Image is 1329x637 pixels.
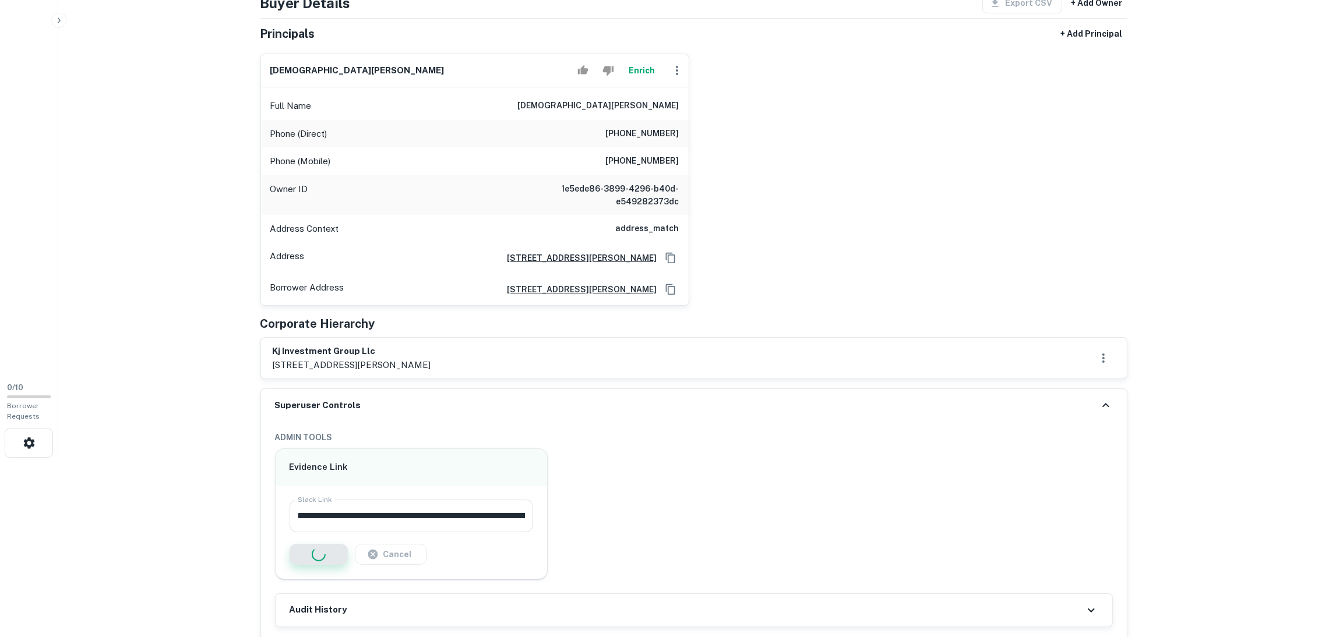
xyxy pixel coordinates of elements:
[616,222,679,236] h6: address_match
[270,154,331,168] p: Phone (Mobile)
[623,59,661,82] button: Enrich
[270,249,305,267] p: Address
[662,249,679,267] button: Copy Address
[270,222,339,236] p: Address Context
[270,64,445,77] h6: [DEMOGRAPHIC_DATA][PERSON_NAME]
[273,345,431,358] h6: kj investment group llc
[662,281,679,298] button: Copy Address
[298,494,332,504] label: Slack Link
[275,431,1113,444] h6: ADMIN TOOLS
[573,59,593,82] button: Accept
[290,603,347,617] h6: Audit History
[270,127,327,141] p: Phone (Direct)
[606,154,679,168] h6: [PHONE_NUMBER]
[260,25,315,43] h5: Principals
[518,99,679,113] h6: [DEMOGRAPHIC_DATA][PERSON_NAME]
[606,127,679,141] h6: [PHONE_NUMBER]
[275,399,361,412] h6: Superuser Controls
[1056,23,1127,44] button: + Add Principal
[498,252,657,264] a: [STREET_ADDRESS][PERSON_NAME]
[260,315,375,332] h5: Corporate Hierarchy
[273,358,431,372] p: [STREET_ADDRESS][PERSON_NAME]
[290,461,534,474] h6: Evidence Link
[1271,544,1329,600] iframe: Chat Widget
[540,182,679,208] h6: 1e5ede86-3899-4296-b40d-e549282373dc
[270,99,312,113] p: Full Name
[7,383,23,392] span: 0 / 10
[498,283,657,296] a: [STREET_ADDRESS][PERSON_NAME]
[598,59,618,82] button: Reject
[270,281,344,298] p: Borrower Address
[270,182,308,208] p: Owner ID
[7,402,40,420] span: Borrower Requests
